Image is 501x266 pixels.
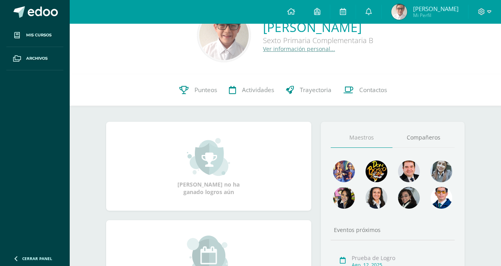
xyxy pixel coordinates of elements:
[6,24,63,47] a: Mis cursos
[331,226,455,234] div: Eventos próximos
[26,32,51,38] span: Mis cursos
[366,160,387,182] img: 29fc2a48271e3f3676cb2cb292ff2552.png
[333,160,355,182] img: 88256b496371d55dc06d1c3f8a5004f4.png
[263,36,373,45] div: Sexto Primaria Complementaria B
[431,187,452,209] img: 07eb4d60f557dd093c6c8aea524992b7.png
[413,12,459,19] span: Mi Perfil
[333,187,355,209] img: ddcb7e3f3dd5693f9a3e043a79a89297.png
[6,47,63,70] a: Archivos
[359,86,387,94] span: Contactos
[431,160,452,182] img: 45bd7986b8947ad7e5894cbc9b781108.png
[173,74,223,106] a: Punteos
[413,5,459,13] span: [PERSON_NAME]
[300,86,331,94] span: Trayectoria
[398,160,420,182] img: 79570d67cb4e5015f1d97fde0ec62c05.png
[392,128,455,148] a: Compañeros
[337,74,393,106] a: Contactos
[366,187,387,209] img: 7e15a45bc4439684581270cc35259faa.png
[169,137,248,196] div: [PERSON_NAME] no ha ganado logros aún
[199,11,249,60] img: a331eadefa70c611feec197e298d26ec.png
[263,19,373,36] a: [PERSON_NAME]
[242,86,274,94] span: Actividades
[263,45,335,53] a: Ver información personal...
[194,86,217,94] span: Punteos
[26,55,48,62] span: Archivos
[187,137,230,177] img: achievement_small.png
[331,128,393,148] a: Maestros
[22,256,52,261] span: Cerrar panel
[352,254,451,262] div: Prueba de Logro
[280,74,337,106] a: Trayectoria
[223,74,280,106] a: Actividades
[398,187,420,209] img: 6377130e5e35d8d0020f001f75faf696.png
[391,4,407,20] img: b927c78c236c3cd35e9249daa4a1ec18.png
